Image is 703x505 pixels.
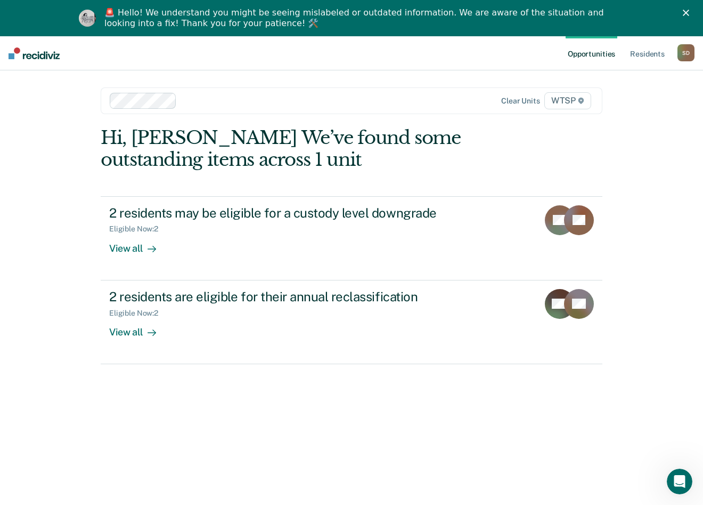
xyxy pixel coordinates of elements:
[667,469,692,494] iframe: Intercom live chat
[566,36,617,70] a: Opportunities
[101,280,602,364] a: 2 residents are eligible for their annual reclassificationEligible Now:2View all
[677,44,694,61] div: S D
[109,309,167,318] div: Eligible Now : 2
[109,289,483,304] div: 2 residents are eligible for their annual reclassification
[104,7,607,29] div: 🚨 Hello! We understand you might be seeing mislabeled or outdated information. We are aware of th...
[628,36,667,70] a: Residents
[79,10,96,27] img: Profile image for Kim
[101,196,602,280] a: 2 residents may be eligible for a custody level downgradeEligible Now:2View all
[109,234,169,254] div: View all
[501,97,540,106] div: Clear units
[677,44,694,61] button: SD
[683,10,693,16] div: Close
[9,47,60,59] img: Recidiviz
[109,225,167,234] div: Eligible Now : 2
[544,92,591,109] span: WTSP
[109,317,169,338] div: View all
[109,205,483,221] div: 2 residents may be eligible for a custody level downgrade
[101,127,502,171] div: Hi, [PERSON_NAME] We’ve found some outstanding items across 1 unit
